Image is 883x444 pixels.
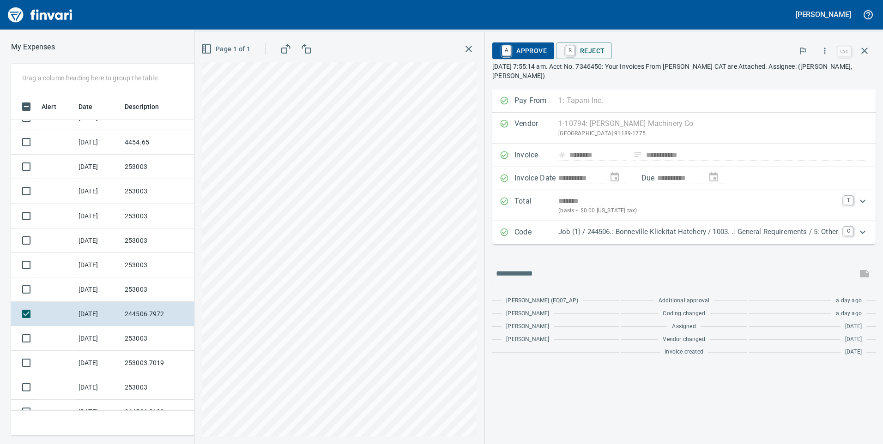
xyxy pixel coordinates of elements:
[844,196,853,205] a: T
[75,204,121,228] td: [DATE]
[22,73,157,83] p: Drag a column heading here to group the table
[121,375,204,400] td: 253003
[663,335,705,344] span: Vendor changed
[845,335,862,344] span: [DATE]
[672,322,696,331] span: Assigned
[75,179,121,204] td: [DATE]
[845,322,862,331] span: [DATE]
[563,43,605,59] span: Reject
[492,221,876,244] div: Expand
[836,309,862,318] span: a day ago
[506,322,549,331] span: [PERSON_NAME]
[125,101,159,112] span: Description
[75,277,121,302] td: [DATE]
[121,155,204,179] td: 253003
[79,101,105,112] span: Date
[837,46,851,56] a: esc
[506,296,578,306] span: [PERSON_NAME] (EQ07_AP)
[75,228,121,253] td: [DATE]
[75,302,121,326] td: [DATE]
[121,400,204,424] td: 244506.8180
[506,309,549,318] span: [PERSON_NAME]
[566,45,575,55] a: R
[75,400,121,424] td: [DATE]
[42,101,68,112] span: Alert
[502,45,511,55] a: A
[853,263,876,285] span: This records your message into the invoice and notifies anyone mentioned
[42,101,56,112] span: Alert
[203,43,250,55] span: Page 1 of 1
[500,43,547,59] span: Approve
[558,206,838,216] p: (basis + $0.00 [US_STATE] tax)
[556,42,612,59] button: RReject
[506,335,549,344] span: [PERSON_NAME]
[11,42,55,53] nav: breadcrumb
[121,204,204,228] td: 253003
[558,227,838,237] p: Job (1) / 244506.: Bonneville Klickitat Hatchery / 1003. .: General Requirements / 5: Other
[75,326,121,351] td: [DATE]
[199,41,254,58] button: Page 1 of 1
[663,309,705,318] span: Coding changed
[75,253,121,277] td: [DATE]
[659,296,709,306] span: Additional approval
[79,101,93,112] span: Date
[835,40,876,62] span: Close invoice
[75,155,121,179] td: [DATE]
[796,10,851,19] h5: [PERSON_NAME]
[121,253,204,277] td: 253003
[815,41,835,61] button: More
[11,42,55,53] p: My Expenses
[121,130,204,155] td: 4454.65
[492,190,876,221] div: Expand
[514,196,558,216] p: Total
[121,302,204,326] td: 244506.7972
[845,348,862,357] span: [DATE]
[75,351,121,375] td: [DATE]
[121,277,204,302] td: 253003
[844,227,853,236] a: C
[6,4,75,26] img: Finvari
[121,228,204,253] td: 253003
[492,62,876,80] p: [DATE] 7:55:14 am. Acct No. 7346450: Your Invoices From [PERSON_NAME] CAT are Attached. Assignee:...
[492,42,554,59] button: AApprove
[121,351,204,375] td: 253003.7019
[121,326,204,351] td: 253003
[793,7,853,22] button: [PERSON_NAME]
[792,41,813,61] button: Flag
[121,179,204,204] td: 253003
[75,375,121,400] td: [DATE]
[125,101,171,112] span: Description
[836,296,862,306] span: a day ago
[665,348,703,357] span: Invoice created
[514,227,558,239] p: Code
[75,130,121,155] td: [DATE]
